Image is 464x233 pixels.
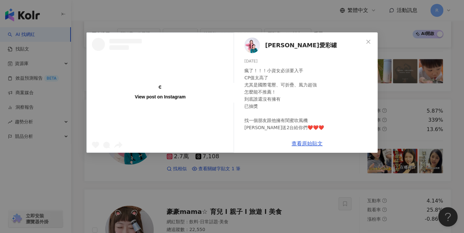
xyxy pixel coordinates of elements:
div: [DATE] [244,58,372,64]
span: [PERSON_NAME]愛彩罐 [265,41,337,50]
button: Close [362,35,375,48]
a: View post on Instagram [87,33,234,152]
img: KOL Avatar [244,38,260,53]
span: close [366,39,371,44]
a: 查看原始貼文 [292,140,323,147]
div: 瘋了！！！小資女必須要入手 CP值太高了 尤其是國際電壓、可折疊、風力超強 怎麼能不推薦！ 到底誰還沒有擁有 已抽獎 找一個朋友跟他擁有閨蜜吹風機 [PERSON_NAME]送2台給你們❤️❤️... [244,67,372,145]
a: KOL Avatar[PERSON_NAME]愛彩罐 [244,38,363,53]
div: View post on Instagram [135,94,186,100]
